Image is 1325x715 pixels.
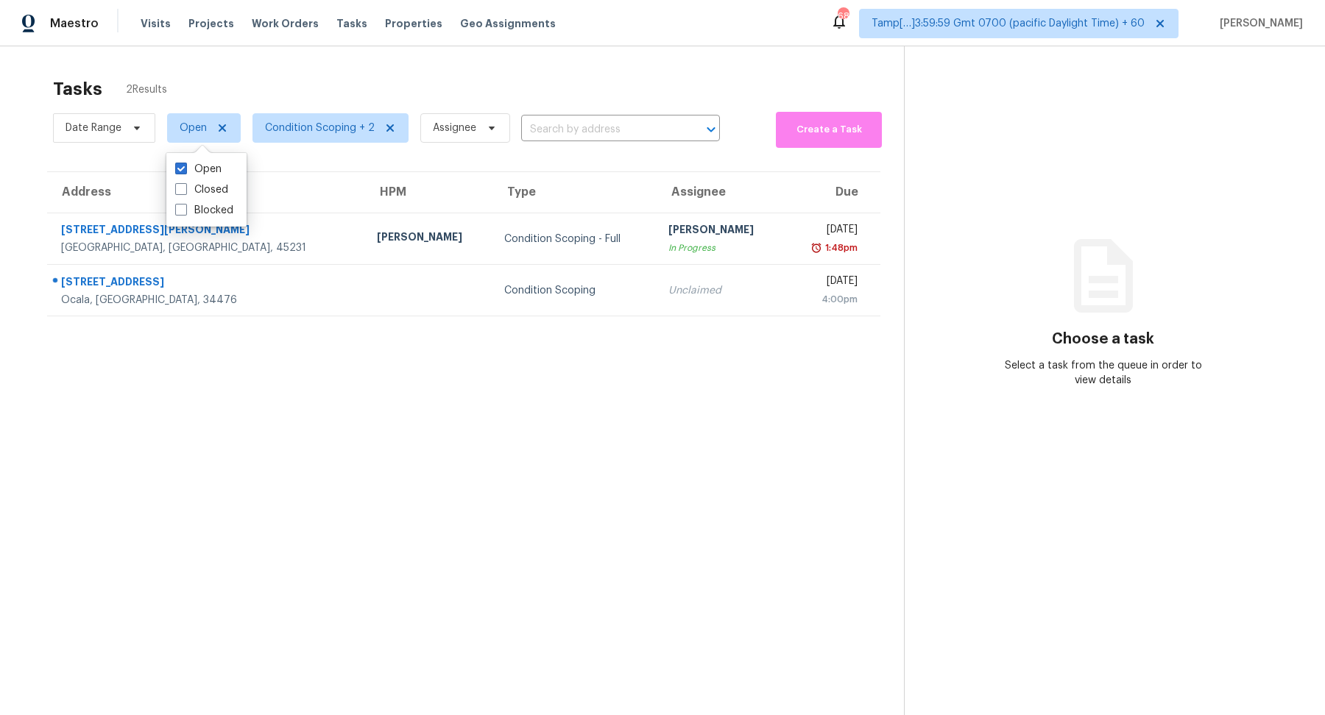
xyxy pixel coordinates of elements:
th: Address [47,172,365,213]
span: 2 Results [126,82,167,97]
div: 1:48pm [822,241,858,255]
span: Geo Assignments [460,16,556,31]
label: Closed [175,182,228,197]
div: Condition Scoping - Full [504,232,645,246]
div: In Progress [668,241,773,255]
div: [STREET_ADDRESS] [61,274,353,293]
button: Open [701,119,721,140]
span: Open [180,121,207,135]
div: [STREET_ADDRESS][PERSON_NAME] [61,222,353,241]
span: Condition Scoping + 2 [265,121,375,135]
h2: Tasks [53,82,102,96]
div: [PERSON_NAME] [668,222,773,241]
span: [PERSON_NAME] [1214,16,1303,31]
span: Maestro [50,16,99,31]
th: HPM [365,172,493,213]
label: Open [175,162,222,177]
th: Assignee [657,172,785,213]
span: Tamp[…]3:59:59 Gmt 0700 (pacific Daylight Time) + 60 [872,16,1145,31]
span: Projects [188,16,234,31]
th: Type [492,172,657,213]
div: 683 [838,9,848,24]
div: Unclaimed [668,283,773,298]
input: Search by address [521,118,679,141]
h3: Choose a task [1052,332,1154,346]
span: Work Orders [252,16,319,31]
div: [DATE] [796,222,858,241]
img: Overdue Alarm Icon [810,241,822,255]
span: Date Range [66,121,121,135]
div: Select a task from the queue in order to view details [1004,358,1203,388]
div: Ocala, [GEOGRAPHIC_DATA], 34476 [61,293,353,307]
span: Assignee [433,121,476,135]
div: [PERSON_NAME] [377,230,481,248]
label: Blocked [175,203,233,218]
span: Visits [141,16,171,31]
button: Create a Task [776,112,882,148]
div: [DATE] [796,274,858,292]
div: 4:00pm [796,292,858,307]
span: Properties [385,16,442,31]
th: Due [785,172,880,213]
span: Create a Task [783,121,875,138]
div: Condition Scoping [504,283,645,298]
div: [GEOGRAPHIC_DATA], [GEOGRAPHIC_DATA], 45231 [61,241,353,255]
span: Tasks [336,18,367,29]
